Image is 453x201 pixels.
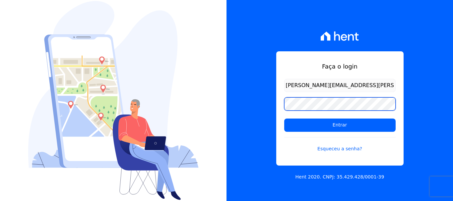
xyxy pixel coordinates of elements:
input: Entrar [284,119,396,132]
h1: Faça o login [284,62,396,71]
img: Login [28,1,199,200]
input: Email [284,79,396,92]
p: Hent 2020. CNPJ: 35.429.428/0001-39 [295,174,384,180]
a: Esqueceu a senha? [284,137,396,152]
